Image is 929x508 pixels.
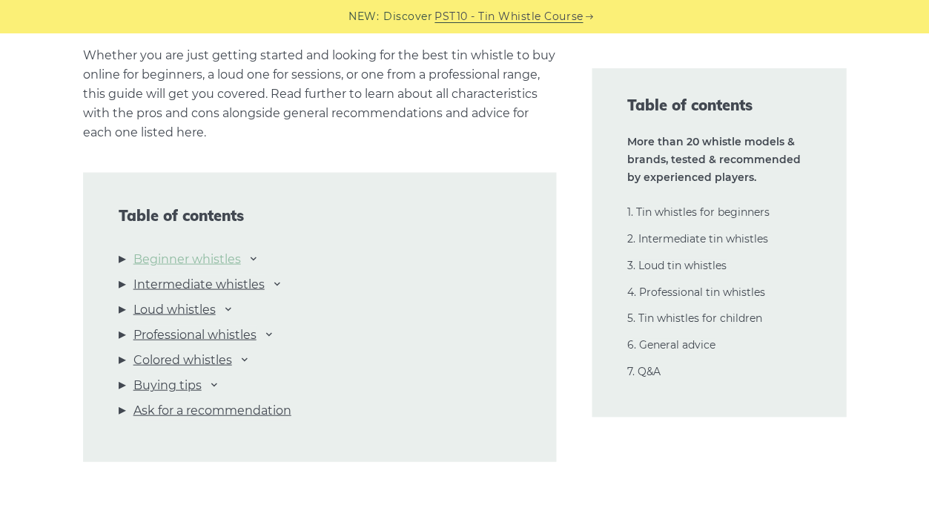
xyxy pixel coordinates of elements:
a: 5. Tin whistles for children [627,311,762,325]
a: 1. Tin whistles for beginners [627,205,770,219]
p: Whether you are just getting started and looking for the best tin whistle to buy online for begin... [83,46,556,142]
span: Table of contents [627,95,811,116]
a: Professional whistles [133,325,257,344]
a: 4. Professional tin whistles [627,286,765,299]
a: 2. Intermediate tin whistles [627,232,768,245]
a: Colored whistles [133,350,232,369]
a: Loud whistles [133,300,216,319]
a: Beginner whistles [133,249,241,268]
a: Ask for a recommendation [133,400,291,420]
a: 7. Q&A [627,365,661,378]
a: PST10 - Tin Whistle Course [434,8,583,25]
span: Discover [383,8,432,25]
span: Table of contents [119,206,520,224]
span: NEW: [348,8,379,25]
a: Buying tips [133,375,202,395]
a: 3. Loud tin whistles [627,259,727,272]
a: Intermediate whistles [133,274,265,294]
strong: More than 20 whistle models & brands, tested & recommended by experienced players. [627,135,801,184]
a: 6. General advice [627,338,715,352]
